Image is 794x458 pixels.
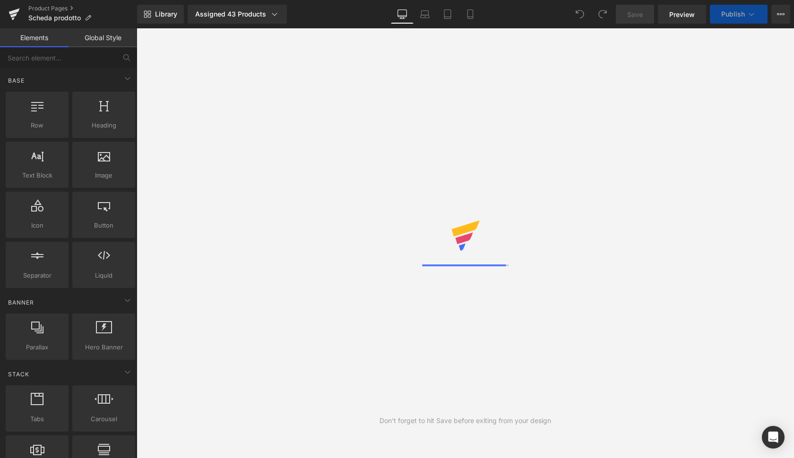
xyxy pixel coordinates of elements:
span: Liquid [75,271,132,280]
span: Image [75,170,132,180]
span: Separator [9,271,66,280]
button: Undo [570,5,589,24]
span: Button [75,221,132,230]
a: Global Style [69,28,137,47]
a: New Library [137,5,184,24]
a: Desktop [391,5,414,24]
span: Preview [669,9,695,19]
a: Laptop [414,5,436,24]
div: Don't forget to hit Save before exiting from your design [380,416,551,426]
span: Base [7,76,26,85]
span: Publish [721,10,745,18]
button: More [771,5,790,24]
span: Stack [7,370,30,379]
span: Tabs [9,414,66,424]
span: Row [9,120,66,130]
span: Banner [7,298,35,307]
a: Preview [658,5,706,24]
span: Icon [9,221,66,230]
button: Redo [593,5,612,24]
a: Tablet [436,5,459,24]
a: Mobile [459,5,482,24]
span: Parallax [9,342,66,352]
button: Publish [710,5,768,24]
a: Product Pages [28,5,137,12]
span: Hero Banner [75,342,132,352]
span: Scheda prodotto [28,14,81,22]
span: Save [627,9,643,19]
span: Carousel [75,414,132,424]
span: Library [155,10,177,18]
span: Heading [75,120,132,130]
span: Text Block [9,170,66,180]
div: Open Intercom Messenger [762,426,785,449]
div: Assigned 43 Products [195,9,279,19]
